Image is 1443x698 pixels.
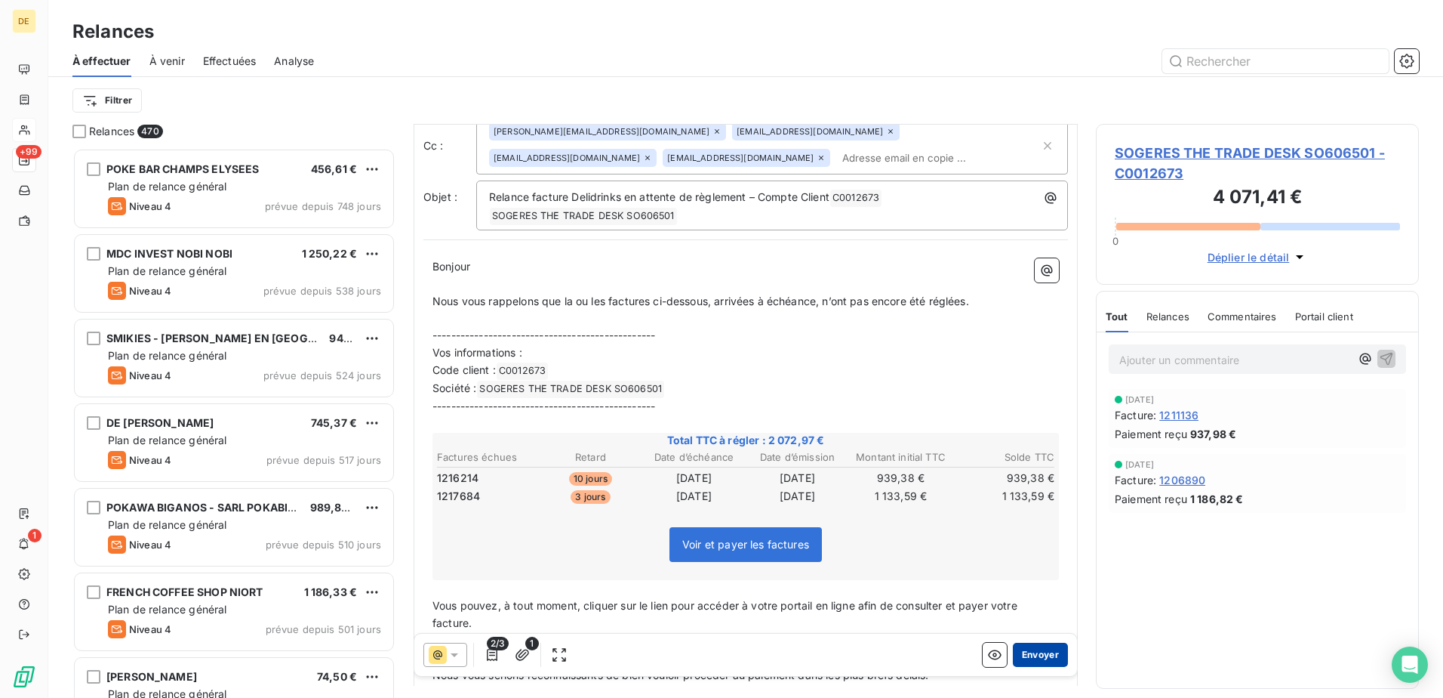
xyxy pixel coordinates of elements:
[850,449,952,465] th: Montant initial TTC
[1295,310,1353,323] span: Portail client
[129,369,171,381] span: Niveau 4
[28,529,42,542] span: 1
[106,501,304,514] span: POKAWA BIGANOS - SARL POKABIGA
[72,88,142,113] button: Filtrer
[435,433,1057,448] span: Total TTC à régler : 2 072,97 €
[1203,249,1312,266] button: Déplier le détail
[1115,143,1400,184] span: SOGERES THE TRADE DESK SO606501 - C0012673
[129,454,171,466] span: Niveau 4
[525,637,539,650] span: 1
[263,285,381,297] span: prévue depuis 538 jours
[108,603,226,616] span: Plan de relance général
[72,148,395,698] div: grid
[108,349,226,362] span: Plan de relance général
[1159,407,1198,423] span: 1211136
[1159,472,1205,488] span: 1206890
[737,127,883,136] span: [EMAIL_ADDRESS][DOMAIN_NAME]
[72,54,131,69] span: À effectuer
[746,449,848,465] th: Date d’émission
[953,470,1055,486] td: 939,38 €
[489,190,829,203] span: Relance facture Delidrinks en attente de règlement – Compte Client
[540,449,642,465] th: Retard
[436,449,538,465] th: Factures échues
[830,190,881,207] span: C0012673
[129,200,171,212] span: Niveau 4
[108,264,226,277] span: Plan de relance général
[850,488,952,505] td: 1 133,59 €
[682,538,809,551] span: Voir et payer les factures
[106,585,263,598] span: FRENCH COFFEE SHOP NIORT
[106,416,214,429] span: DE [PERSON_NAME]
[494,153,640,162] span: [EMAIL_ADDRESS][DOMAIN_NAME]
[1208,310,1277,323] span: Commentaires
[106,162,259,175] span: POKE BAR CHAMPS ELYSEES
[1115,472,1156,488] span: Facture :
[432,669,929,681] span: Nous vous serions reconnaissants de bien vouloir procéder au paiement dans les plus brefs délais.
[263,369,381,381] span: prévue depuis 524 jours
[437,471,478,486] span: 1216214
[12,665,36,689] img: Logo LeanPay
[108,518,226,531] span: Plan de relance général
[1125,395,1154,404] span: [DATE]
[746,488,848,505] td: [DATE]
[571,490,610,504] span: 3 jours
[329,332,377,344] span: 943,43 €
[1112,235,1118,247] span: 0
[1208,249,1290,265] span: Déplier le détail
[432,381,476,394] span: Société :
[106,670,197,683] span: [PERSON_NAME]
[953,488,1055,505] td: 1 133,59 €
[311,162,357,175] span: 456,61 €
[643,449,745,465] th: Date d’échéance
[1125,460,1154,469] span: [DATE]
[310,501,358,514] span: 989,89 €
[302,247,358,260] span: 1 250,22 €
[1392,647,1428,683] div: Open Intercom Messenger
[1115,407,1156,423] span: Facture :
[108,434,226,446] span: Plan de relance général
[108,180,226,193] span: Plan de relance général
[1162,49,1389,73] input: Rechercher
[497,363,548,380] span: C0012673
[850,470,952,486] td: 939,38 €
[1146,310,1189,323] span: Relances
[129,539,171,551] span: Niveau 4
[494,127,709,136] span: [PERSON_NAME][EMAIL_ADDRESS][DOMAIN_NAME]
[432,329,655,341] span: ------------------------------------------------
[317,670,357,683] span: 74,50 €
[72,18,154,45] h3: Relances
[432,295,969,307] span: Nous vous rappelons que la ou les factures ci-dessous, arrivées à échéance, n’ont pas encore été ...
[432,346,522,359] span: Vos informations :
[490,208,677,225] span: SOGERES THE TRADE DESK SO606501
[89,124,134,139] span: Relances
[432,400,655,412] span: ------------------------------------------------
[265,200,381,212] span: prévue depuis 748 jours
[487,637,509,650] span: 2/3
[437,489,480,504] span: 1217684
[1013,643,1068,667] button: Envoyer
[149,54,185,69] span: À venir
[129,623,171,635] span: Niveau 4
[203,54,257,69] span: Effectuées
[12,9,36,33] div: DE
[953,449,1055,465] th: Solde TTC
[266,539,381,551] span: prévue depuis 510 jours
[423,190,457,203] span: Objet :
[1106,310,1128,323] span: Tout
[667,153,814,162] span: [EMAIL_ADDRESS][DOMAIN_NAME]
[836,147,1011,169] input: Adresse email en copie ...
[432,260,470,273] span: Bonjour
[304,585,358,598] span: 1 186,33 €
[266,454,381,466] span: prévue depuis 517 jours
[477,381,664,398] span: SOGERES THE TRADE DESK SO606501
[106,247,232,260] span: MDC INVEST NOBI NOBI
[1190,426,1236,442] span: 937,98 €
[1115,491,1187,507] span: Paiement reçu
[432,363,496,376] span: Code client :
[311,416,357,429] span: 745,37 €
[643,488,745,505] td: [DATE]
[643,470,745,486] td: [DATE]
[137,125,162,138] span: 470
[266,623,381,635] span: prévue depuis 501 jours
[1190,491,1244,507] span: 1 186,82 €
